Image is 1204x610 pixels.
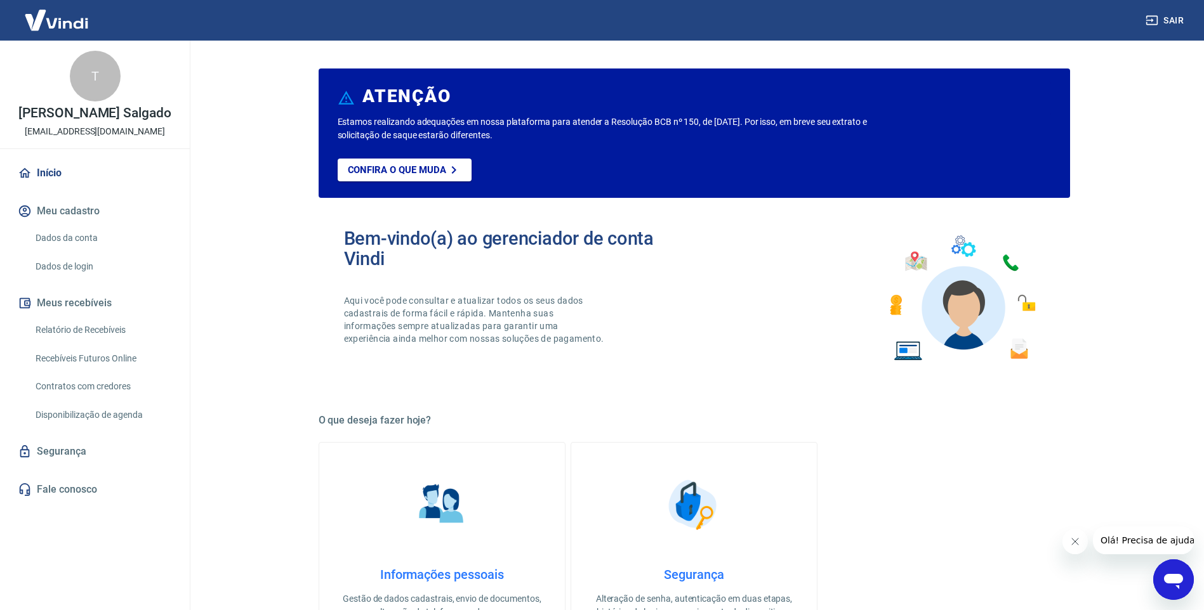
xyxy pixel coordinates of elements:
[25,125,165,138] p: [EMAIL_ADDRESS][DOMAIN_NAME]
[15,476,175,503] a: Fale conosco
[662,473,725,536] img: Segurança
[340,567,545,582] h4: Informações pessoais
[30,317,175,343] a: Relatório de Recebíveis
[1153,559,1194,600] iframe: Botão para abrir a janela de mensagens
[344,228,694,269] h2: Bem-vindo(a) ao gerenciador de conta Vindi
[592,567,797,582] h4: Segurança
[15,289,175,317] button: Meus recebíveis
[30,346,175,372] a: Recebíveis Futuros Online
[30,254,175,280] a: Dados de login
[15,438,175,465] a: Segurança
[30,373,175,399] a: Contratos com credores
[1093,526,1194,554] iframe: Mensagem da empresa
[362,90,451,103] h6: ATENÇÃO
[70,51,121,101] div: T
[338,115,908,142] p: Estamos realizando adequações em nossa plataforma para atender a Resolução BCB nº 150, de [DATE]....
[338,159,472,181] a: Confira o que muda
[30,402,175,428] a: Disponibilização de agenda
[1062,529,1088,554] iframe: Fechar mensagem
[30,225,175,251] a: Dados da conta
[15,159,175,187] a: Início
[1143,9,1189,32] button: Sair
[18,107,171,120] p: [PERSON_NAME] Salgado
[344,294,607,345] p: Aqui você pode consultar e atualizar todos os seus dados cadastrais de forma fácil e rápida. Mant...
[410,473,473,536] img: Informações pessoais
[8,9,107,19] span: Olá! Precisa de ajuda?
[319,414,1070,427] h5: O que deseja fazer hoje?
[878,228,1045,368] img: Imagem de um avatar masculino com diversos icones exemplificando as funcionalidades do gerenciado...
[348,164,446,176] p: Confira o que muda
[15,1,98,39] img: Vindi
[15,197,175,225] button: Meu cadastro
